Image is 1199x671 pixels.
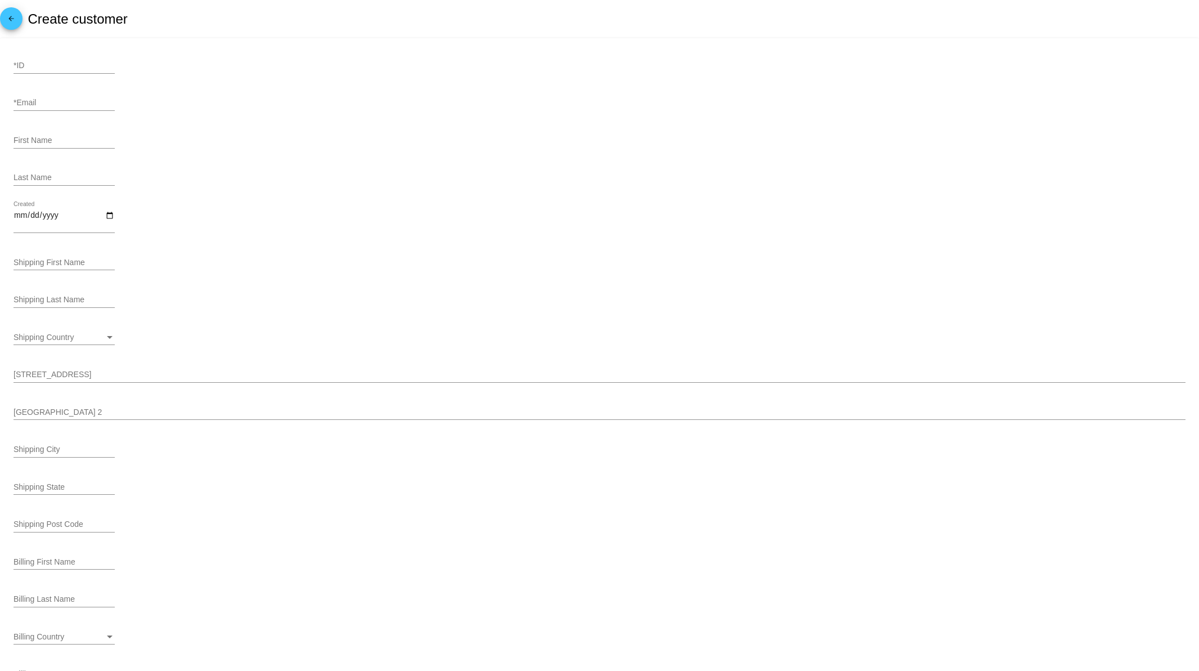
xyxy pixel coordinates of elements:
[14,333,74,342] span: Shipping Country
[14,558,115,567] input: Billing First Name
[28,11,127,27] h2: Create customer
[14,520,115,529] input: Shipping Post Code
[14,136,115,145] input: First Name
[14,296,115,305] input: Shipping Last Name
[14,211,115,230] input: Created
[14,632,64,641] span: Billing Country
[5,15,18,28] mat-icon: arrow_back
[14,445,115,454] input: Shipping City
[14,595,115,604] input: Billing Last Name
[14,408,1185,417] input: Shipping Street 2
[14,99,115,108] input: *Email
[14,370,1185,379] input: Shipping Street 1
[14,333,115,342] mat-select: Shipping Country
[14,483,115,492] input: Shipping State
[14,258,115,267] input: Shipping First Name
[14,173,115,182] input: Last Name
[14,633,115,642] mat-select: Billing Country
